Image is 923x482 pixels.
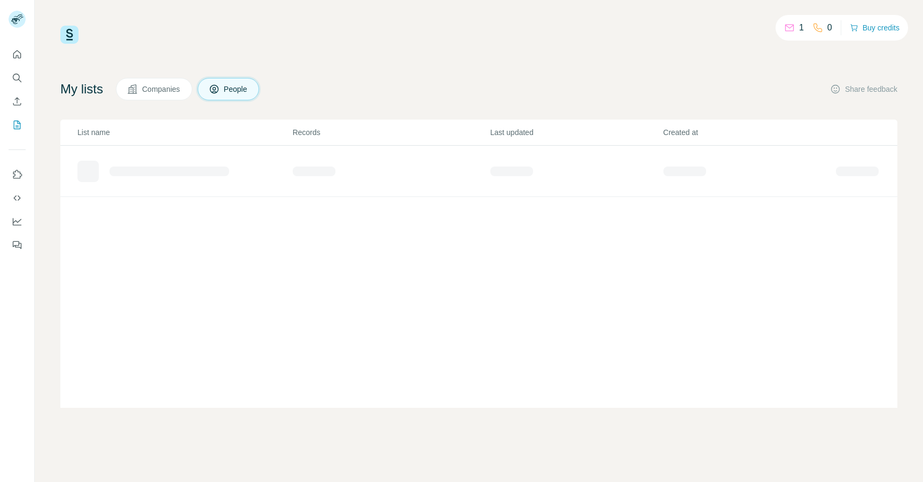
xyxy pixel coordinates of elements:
button: Search [9,68,26,88]
p: Records [293,127,489,138]
button: Share feedback [830,84,897,94]
button: Buy credits [850,20,899,35]
button: Enrich CSV [9,92,26,111]
button: Use Surfe on LinkedIn [9,165,26,184]
p: 0 [827,21,832,34]
button: Feedback [9,235,26,255]
p: Last updated [490,127,662,138]
img: Surfe Logo [60,26,79,44]
p: Created at [663,127,835,138]
button: My lists [9,115,26,135]
p: 1 [799,21,804,34]
button: Quick start [9,45,26,64]
h4: My lists [60,81,103,98]
span: Companies [142,84,181,94]
button: Dashboard [9,212,26,231]
button: Use Surfe API [9,188,26,208]
p: List name [77,127,292,138]
span: People [224,84,248,94]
